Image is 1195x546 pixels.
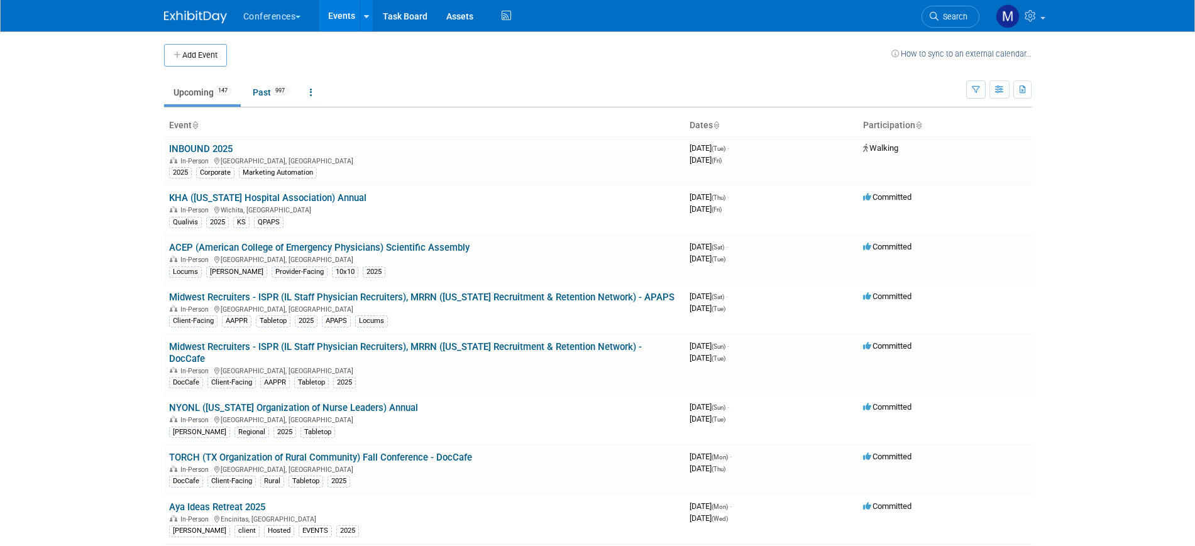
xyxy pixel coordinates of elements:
[169,167,192,178] div: 2025
[712,343,725,350] span: (Sun)
[690,513,728,523] span: [DATE]
[169,204,680,214] div: Wichita, [GEOGRAPHIC_DATA]
[169,476,203,487] div: DocCafe
[207,476,256,487] div: Client-Facing
[322,315,351,327] div: APAPS
[260,377,290,388] div: AAPPR
[355,315,388,327] div: Locums
[180,466,212,474] span: In-Person
[863,341,911,351] span: Committed
[164,80,241,104] a: Upcoming147
[169,217,202,228] div: Qualivis
[170,515,177,521] img: In-Person Event
[690,402,729,412] span: [DATE]
[169,192,366,204] a: KHA ([US_STATE] Hospital Association) Annual
[272,86,289,96] span: 997
[180,206,212,214] span: In-Person
[712,404,725,411] span: (Sun)
[713,120,719,130] a: Sort by Start Date
[170,466,177,472] img: In-Person Event
[180,367,212,375] span: In-Person
[273,427,296,438] div: 2025
[690,501,732,511] span: [DATE]
[685,115,858,136] th: Dates
[712,416,725,423] span: (Tue)
[169,341,642,364] a: Midwest Recruiters - ISPR (IL Staff Physician Recruiters), MRRN ([US_STATE] Recruitment & Retenti...
[169,414,680,424] div: [GEOGRAPHIC_DATA], [GEOGRAPHIC_DATA]
[295,315,317,327] div: 2025
[169,155,680,165] div: [GEOGRAPHIC_DATA], [GEOGRAPHIC_DATA]
[169,303,680,314] div: [GEOGRAPHIC_DATA], [GEOGRAPHIC_DATA]
[170,256,177,262] img: In-Person Event
[690,303,725,313] span: [DATE]
[712,454,728,461] span: (Mon)
[169,377,203,388] div: DocCafe
[727,192,729,202] span: -
[256,315,290,327] div: Tabletop
[272,266,328,278] div: Provider-Facing
[690,242,728,251] span: [DATE]
[170,416,177,422] img: In-Person Event
[192,120,198,130] a: Sort by Event Name
[169,315,218,327] div: Client-Facing
[690,414,725,423] span: [DATE]
[207,377,256,388] div: Client-Facing
[260,476,284,487] div: Rural
[169,501,265,513] a: Aya Ideas Retreat 2025
[233,217,250,228] div: KS
[169,242,470,253] a: ACEP (American College of Emergency Physicians) Scientific Assembly
[170,367,177,373] img: In-Person Event
[690,192,729,202] span: [DATE]
[169,452,472,463] a: TORCH (TX Organization of Rural Community) Fall Conference - DocCafe
[206,266,267,278] div: [PERSON_NAME]
[214,86,231,96] span: 147
[712,256,725,263] span: (Tue)
[863,192,911,202] span: Committed
[863,143,898,153] span: Walking
[234,427,269,438] div: Regional
[164,11,227,23] img: ExhibitDay
[180,157,212,165] span: In-Person
[922,6,979,28] a: Search
[169,402,418,413] a: NYONL ([US_STATE] Organization of Nurse Leaders) Annual
[328,476,350,487] div: 2025
[863,452,911,461] span: Committed
[300,427,335,438] div: Tabletop
[180,256,212,264] span: In-Person
[264,525,294,537] div: Hosted
[690,155,722,165] span: [DATE]
[726,292,728,301] span: -
[169,365,680,375] div: [GEOGRAPHIC_DATA], [GEOGRAPHIC_DATA]
[196,167,234,178] div: Corporate
[690,254,725,263] span: [DATE]
[863,242,911,251] span: Committed
[730,452,732,461] span: -
[180,515,212,523] span: In-Person
[712,194,725,201] span: (Thu)
[891,49,1032,58] a: How to sync to an external calendar...
[690,452,732,461] span: [DATE]
[863,501,911,511] span: Committed
[712,293,724,300] span: (Sat)
[164,115,685,136] th: Event
[690,204,722,214] span: [DATE]
[690,353,725,363] span: [DATE]
[712,145,725,152] span: (Tue)
[206,217,229,228] div: 2025
[690,292,728,301] span: [DATE]
[169,266,202,278] div: Locums
[712,305,725,312] span: (Tue)
[170,206,177,212] img: In-Person Event
[690,341,729,351] span: [DATE]
[169,143,233,155] a: INBOUND 2025
[234,525,260,537] div: client
[332,266,358,278] div: 10x10
[690,464,725,473] span: [DATE]
[712,466,725,472] span: (Thu)
[858,115,1032,136] th: Participation
[712,355,725,362] span: (Tue)
[712,157,722,164] span: (Fri)
[363,266,385,278] div: 2025
[939,12,967,21] span: Search
[169,292,675,303] a: Midwest Recruiters - ISPR (IL Staff Physician Recruiters), MRRN ([US_STATE] Recruitment & Retenti...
